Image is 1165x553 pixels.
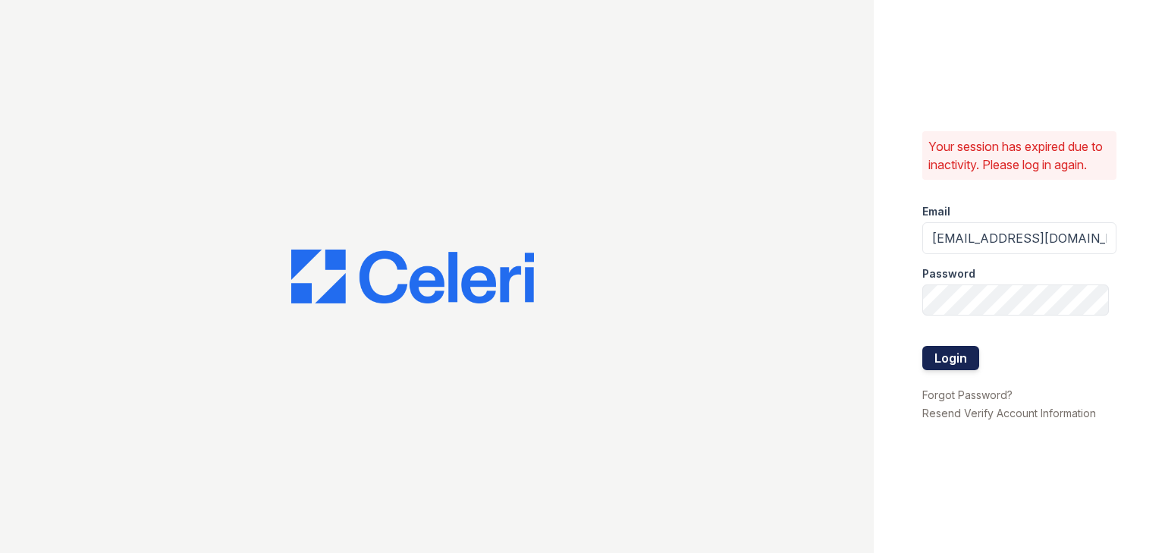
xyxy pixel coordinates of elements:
[922,388,1013,401] a: Forgot Password?
[922,346,979,370] button: Login
[922,407,1096,419] a: Resend Verify Account Information
[928,137,1110,174] p: Your session has expired due to inactivity. Please log in again.
[922,266,975,281] label: Password
[922,204,950,219] label: Email
[291,250,534,304] img: CE_Logo_Blue-a8612792a0a2168367f1c8372b55b34899dd931a85d93a1a3d3e32e68fde9ad4.png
